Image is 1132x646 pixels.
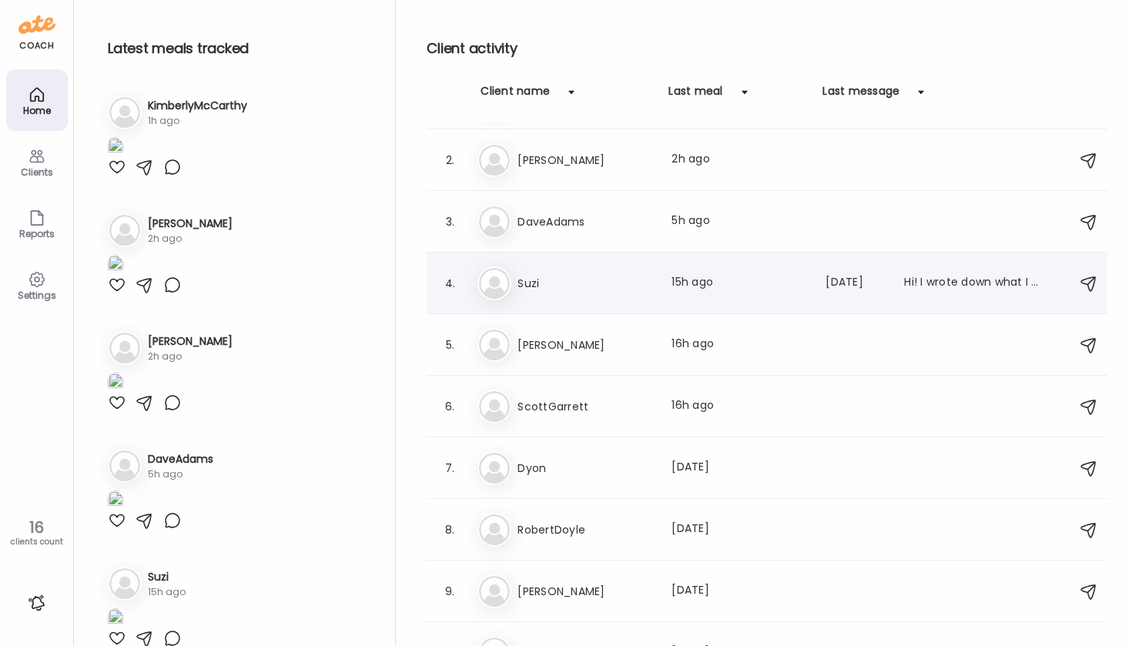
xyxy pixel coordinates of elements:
[671,459,807,477] div: [DATE]
[479,391,510,422] img: bg-avatar-default.svg
[668,83,722,108] div: Last meal
[517,520,653,539] h3: RobertDoyle
[479,268,510,299] img: bg-avatar-default.svg
[671,336,807,354] div: 16h ago
[440,336,459,354] div: 5.
[148,569,186,585] h3: Suzi
[671,520,807,539] div: [DATE]
[148,114,247,128] div: 1h ago
[148,451,213,467] h3: DaveAdams
[9,229,65,239] div: Reports
[440,459,459,477] div: 7.
[440,274,459,293] div: 4.
[479,330,510,360] img: bg-avatar-default.svg
[826,274,886,293] div: [DATE]
[5,518,68,537] div: 16
[108,373,123,393] img: images%2FEatG8ngJ36coSB9VJYJf56kV43x2%2FbkCFW54EgwGbjs9wcRVn%2FTHTKNrbb5dg0Wp1EGf9s_1080
[517,582,653,601] h3: [PERSON_NAME]
[479,576,510,607] img: bg-avatar-default.svg
[109,568,140,599] img: bg-avatar-default.svg
[479,514,510,545] img: bg-avatar-default.svg
[109,215,140,246] img: bg-avatar-default.svg
[517,274,653,293] h3: Suzi
[18,12,55,37] img: ate
[440,397,459,416] div: 6.
[822,83,899,108] div: Last message
[671,151,807,169] div: 2h ago
[148,333,233,350] h3: [PERSON_NAME]
[9,290,65,300] div: Settings
[671,274,807,293] div: 15h ago
[109,97,140,128] img: bg-avatar-default.svg
[427,37,1107,60] h2: Client activity
[517,459,653,477] h3: Dyon
[481,83,550,108] div: Client name
[479,145,510,176] img: bg-avatar-default.svg
[148,350,233,363] div: 2h ago
[108,490,123,511] img: images%2FxVWjEx9XyFcqlHFpv3IDQinqna53%2FF8ez7VhNOnJi0kKTBUde%2FZLPVl9hVB0y2eME2VYo8_1080
[108,255,123,276] img: images%2FZXAj9QGBozXXlRXpWqu7zSXWmp23%2FqYE6hhEMRYRoRQRDCoiF%2FS09Rk5SnYdINSI1xEnDp_1080
[108,137,123,158] img: images%2Fvd4EuVPvQRX61Jgp0pHrt7MUKOq2%2FMlT9BLNVKrFohlu4fUp0%2FaG6cIxJIjp0wp7yX7Uys_1080
[517,397,653,416] h3: ScottGarrett
[108,37,370,60] h2: Latest meals tracked
[9,105,65,115] div: Home
[440,520,459,539] div: 8.
[671,397,807,416] div: 16h ago
[440,213,459,231] div: 3.
[9,167,65,177] div: Clients
[148,585,186,599] div: 15h ago
[148,98,247,114] h3: KimberlyMcCarthy
[671,582,807,601] div: [DATE]
[479,453,510,484] img: bg-avatar-default.svg
[479,206,510,237] img: bg-avatar-default.svg
[440,151,459,169] div: 2.
[904,274,1040,293] div: Hi! I wrote down what I ate for the first week in my notebook, but I'm going to start using the U...
[440,582,459,601] div: 9.
[517,336,653,354] h3: [PERSON_NAME]
[148,232,233,246] div: 2h ago
[671,213,807,231] div: 5h ago
[517,213,653,231] h3: DaveAdams
[19,39,54,52] div: coach
[148,216,233,232] h3: [PERSON_NAME]
[148,467,213,481] div: 5h ago
[5,537,68,547] div: clients count
[108,608,123,629] img: images%2F3NEzsny3ZDWIhEXSqitkj3RG4Lm1%2FYgjUXQzlcns1lpLmhnWa%2FRqUhIWCrgUD8brDaGFbf_1080
[109,450,140,481] img: bg-avatar-default.svg
[109,333,140,363] img: bg-avatar-default.svg
[517,151,653,169] h3: [PERSON_NAME]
